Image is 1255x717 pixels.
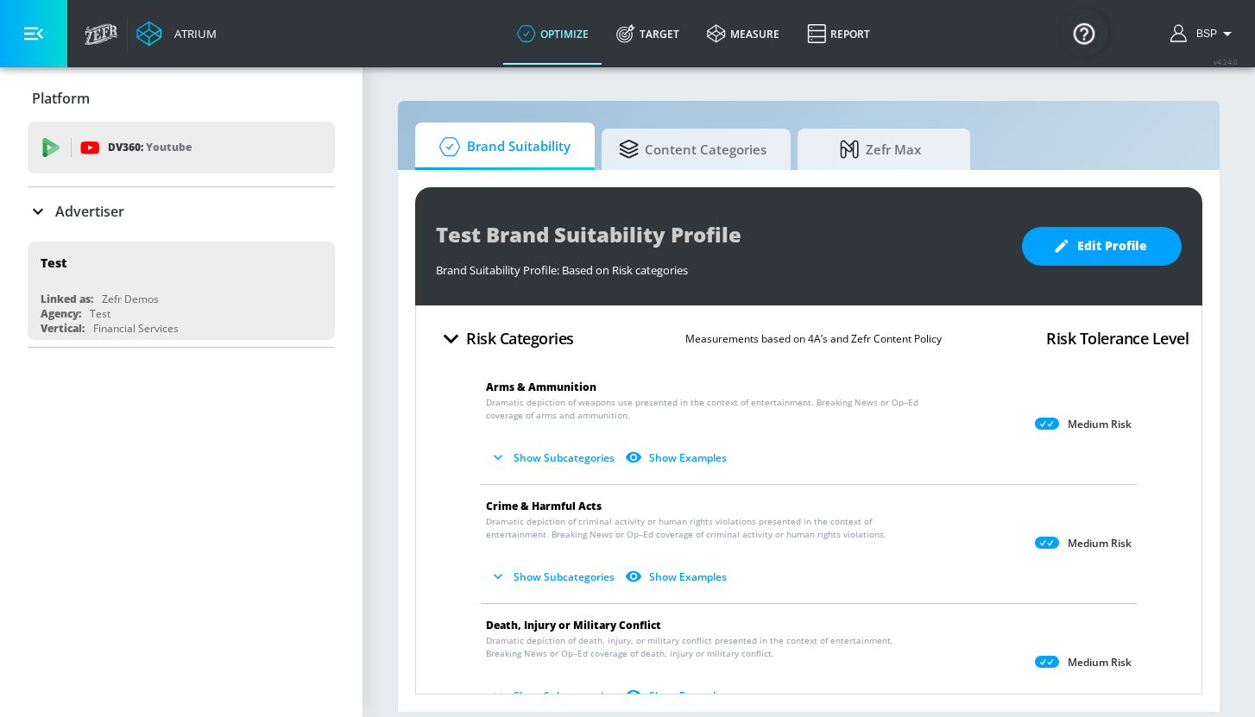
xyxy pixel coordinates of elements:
div: TestLinked as:Zefr DemosAgency:TestVertical:Financial Services [28,242,335,340]
a: measure [693,3,793,65]
button: BSP [1170,23,1238,44]
a: optimize [503,3,602,65]
div: Atrium [167,26,217,41]
span: Death, Injury or Military Conflict [486,618,661,632]
p: Youtube [146,138,192,156]
span: Dramatic depiction of criminal activity or human rights violations presented in the context of en... [486,515,918,541]
p: Platform [32,89,90,108]
span: Dramatic depiction of death, injury, or military conflict presented in the context of entertainme... [486,634,918,660]
span: v 4.24.0 [1214,57,1238,66]
button: Show Subcategories [486,443,621,472]
button: Show Subcategories [486,682,621,710]
div: Brand Suitability Profile: Based on Risk categories [436,254,1005,278]
span: Dramatic depiction of weapons use presented in the context of entertainment. Breaking News or Op–... [486,396,918,422]
div: Agency: [41,306,81,321]
div: Platform [28,74,335,123]
p: Medium Risk [1068,537,1132,550]
button: Show Examples [621,682,734,710]
span: Arms & Ammunition [486,380,596,394]
button: Show Examples [621,563,734,591]
div: Linked as: [41,292,93,306]
h4: Risk Categories [466,326,574,350]
h4: Risk Tolerance Level [1046,326,1189,350]
span: Brand Suitability [432,126,571,167]
span: Crime & Harmful Acts [486,499,602,513]
p: DV360: [108,138,192,157]
button: Show Examples [621,443,734,472]
div: Test [90,306,110,321]
p: Medium Risk [1068,656,1132,670]
p: Advertiser [55,202,124,221]
span: Content Categories [619,129,766,170]
span: Edit Profile [1056,236,1147,257]
div: DV360: Youtube [28,122,335,173]
button: Edit Profile [1022,227,1182,266]
a: Target [602,3,693,65]
button: Show Subcategories [486,563,621,591]
div: Financial Services [93,321,179,336]
a: Atrium [136,21,217,47]
button: Risk Categories [429,318,581,359]
div: Zefr Demos [102,292,159,306]
p: Measurements based on 4A’s and Zefr Content Policy [685,330,942,348]
div: Test [41,255,66,271]
div: Advertiser [28,187,335,236]
button: Open Resource Center [1060,9,1108,57]
p: Medium Risk [1068,418,1132,431]
span: login as: bsp_linking@zefr.com [1189,28,1217,40]
a: Report [793,3,884,65]
div: Vertical: [41,321,85,336]
span: Zefr Max [815,129,946,170]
